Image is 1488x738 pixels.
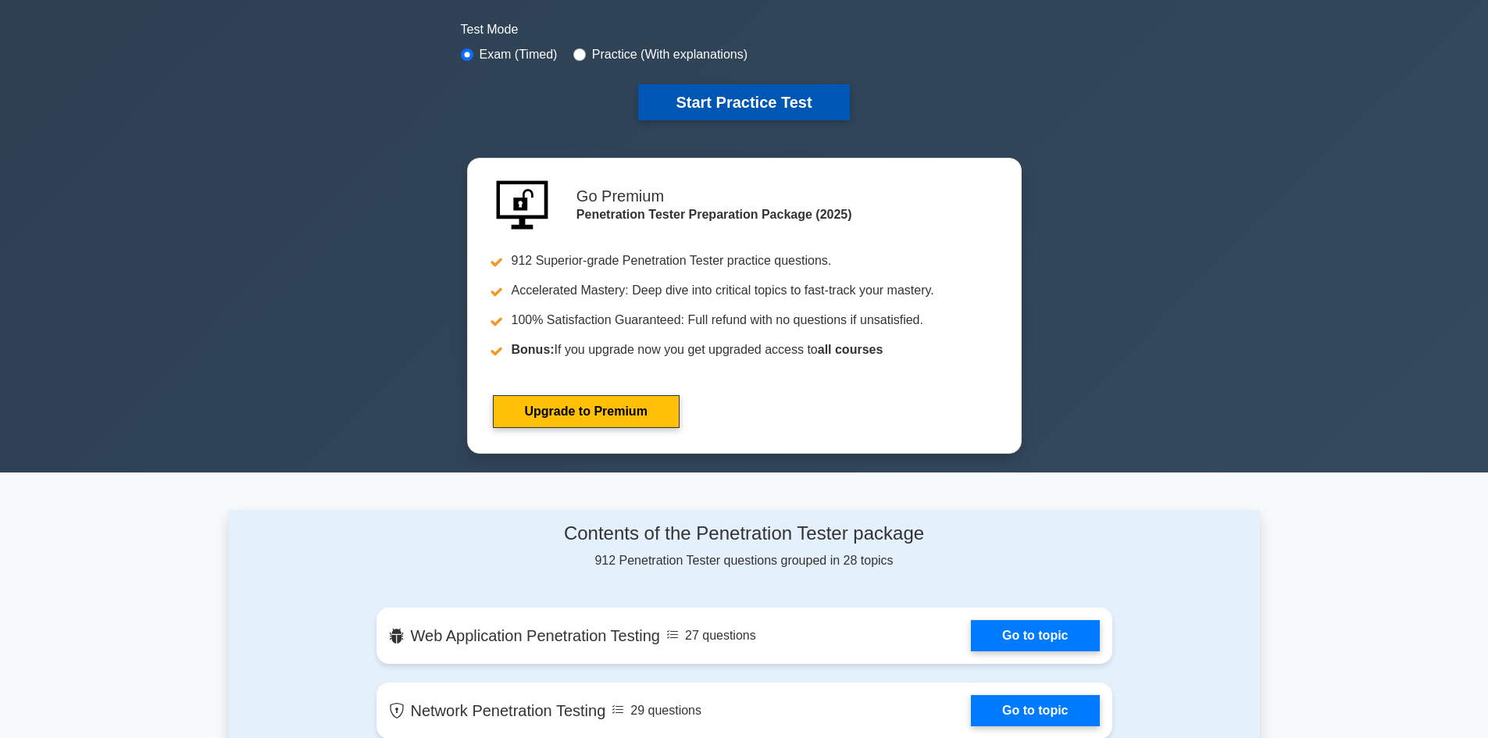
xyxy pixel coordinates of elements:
[480,45,558,64] label: Exam (Timed)
[592,45,748,64] label: Practice (With explanations)
[638,84,849,120] button: Start Practice Test
[971,620,1099,651] a: Go to topic
[376,522,1112,570] div: 912 Penetration Tester questions grouped in 28 topics
[971,695,1099,726] a: Go to topic
[461,20,1028,39] label: Test Mode
[376,522,1112,545] h4: Contents of the Penetration Tester package
[493,395,680,428] a: Upgrade to Premium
